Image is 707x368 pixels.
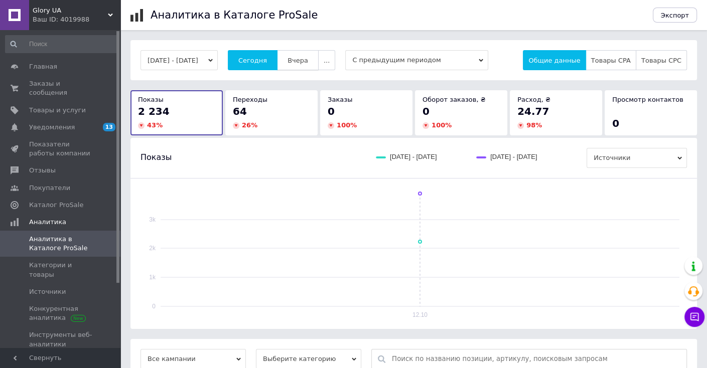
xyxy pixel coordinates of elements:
span: 24.77 [517,105,549,117]
span: Glory UA [33,6,108,15]
button: Экспорт [653,8,697,23]
span: Источники [587,148,687,168]
span: 0 [612,117,619,129]
button: Вчера [277,50,319,70]
text: 0 [152,303,156,310]
span: 100 % [432,121,452,129]
span: 13 [103,123,115,131]
span: Общие данные [528,57,580,64]
text: 1k [149,274,156,281]
span: Конкурентная аналитика [29,304,93,322]
button: Товары CPA [586,50,636,70]
input: Поиск [5,35,118,53]
span: 0 [328,105,335,117]
span: Экспорт [661,12,689,19]
span: 64 [233,105,247,117]
span: Каталог ProSale [29,201,83,210]
span: Показатели работы компании [29,140,93,158]
span: Отзывы [29,166,56,175]
span: Просмотр контактов [612,96,683,103]
span: Главная [29,62,57,71]
span: Переходы [233,96,267,103]
span: Показы [138,96,164,103]
text: 3k [149,216,156,223]
span: Аналитика [29,218,66,227]
span: 98 % [526,121,542,129]
span: Аналитика в Каталоге ProSale [29,235,93,253]
span: 100 % [337,121,357,129]
span: 43 % [147,121,163,129]
span: Товары и услуги [29,106,86,115]
button: Чат с покупателем [684,307,704,327]
span: Расход, ₴ [517,96,550,103]
span: Сегодня [238,57,267,64]
h1: Аналитика в Каталоге ProSale [151,9,318,21]
span: 26 % [242,121,257,129]
button: Товары CPC [636,50,687,70]
span: Категории и товары [29,261,93,279]
span: Оборот заказов, ₴ [422,96,486,103]
span: Заказы [328,96,352,103]
text: 12.10 [412,311,428,318]
span: Вчера [288,57,308,64]
button: Сегодня [228,50,277,70]
span: Показы [140,152,172,163]
span: 0 [422,105,430,117]
span: Инструменты веб-аналитики [29,330,93,348]
span: Источники [29,287,66,296]
span: Заказы и сообщения [29,79,93,97]
span: Товары CPA [591,57,631,64]
text: 2k [149,245,156,252]
button: Общие данные [523,50,586,70]
span: Уведомления [29,123,75,132]
span: ... [324,57,330,64]
span: 2 234 [138,105,170,117]
span: С предыдущим периодом [345,50,488,70]
span: Товары CPC [641,57,681,64]
div: Ваш ID: 4019988 [33,15,120,24]
span: Покупатели [29,183,70,193]
button: [DATE] - [DATE] [140,50,218,70]
button: ... [318,50,335,70]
